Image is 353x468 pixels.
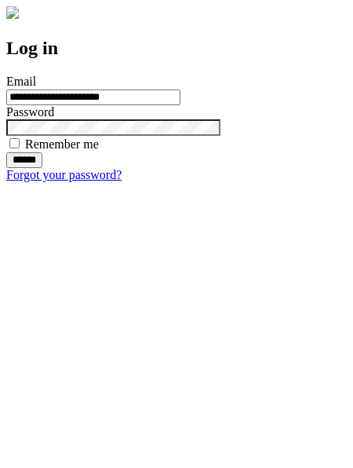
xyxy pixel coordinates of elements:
h2: Log in [6,38,347,59]
label: Email [6,75,36,88]
label: Remember me [25,137,99,151]
a: Forgot your password? [6,168,122,181]
img: logo-4e3dc11c47720685a147b03b5a06dd966a58ff35d612b21f08c02c0306f2b779.png [6,6,19,19]
label: Password [6,105,54,119]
